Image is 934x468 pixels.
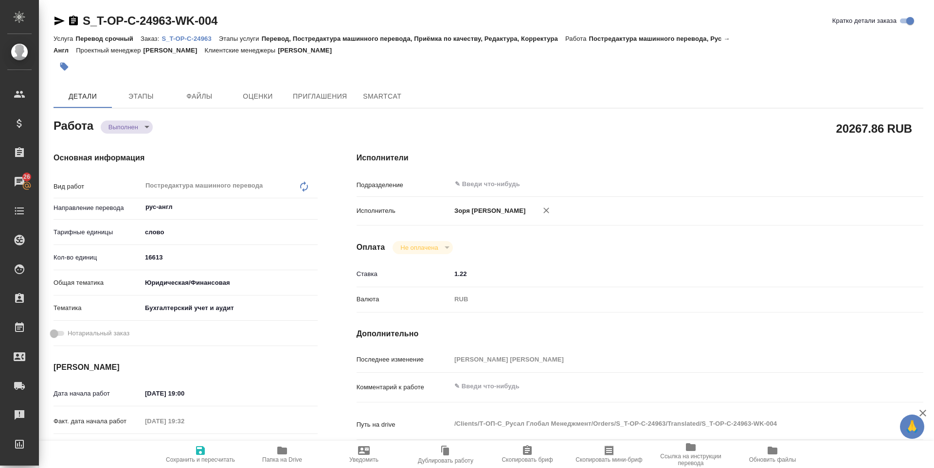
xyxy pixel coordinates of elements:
p: Тарифные единицы [54,227,142,237]
h4: Исполнители [357,152,923,164]
p: Этапы услуги [219,35,262,42]
p: Зоря [PERSON_NAME] [451,206,526,216]
input: ✎ Введи что-нибудь [454,178,841,190]
span: Кратко детали заказа [832,16,897,26]
span: Приглашения [293,90,347,103]
p: Проектный менеджер [76,47,143,54]
button: Уведомить [323,441,405,468]
span: Дублировать работу [418,457,473,464]
p: Вид работ [54,182,142,191]
button: Удалить исполнителя [536,200,557,221]
input: ✎ Введи что-нибудь [451,267,876,281]
p: Клиентские менеджеры [205,47,278,54]
button: Выполнен [106,123,141,131]
p: Заказ: [141,35,162,42]
p: Путь на drive [357,420,451,430]
button: Сохранить и пересчитать [160,441,241,468]
button: Open [312,206,314,208]
span: Сохранить и пересчитать [166,456,235,463]
input: ✎ Введи что-нибудь [142,250,318,264]
a: S_T-OP-C-24963 [162,34,218,42]
div: Бухгалтерский учет и аудит [142,300,318,316]
p: Факт. дата начала работ [54,416,142,426]
h2: 20267.86 RUB [836,120,912,137]
button: Скопировать ссылку для ЯМессенджера [54,15,65,27]
p: Последнее изменение [357,355,451,364]
p: Перевод срочный [75,35,141,42]
p: Направление перевода [54,203,142,213]
button: Ссылка на инструкции перевода [650,441,732,468]
textarea: /Clients/Т-ОП-С_Русал Глобал Менеджмент/Orders/S_T-OP-C-24963/Translated/S_T-OP-C-24963-WK-004 [451,416,876,432]
span: 26 [18,172,36,182]
input: Пустое поле [142,414,227,428]
span: Ссылка на инструкции перевода [656,453,726,467]
div: RUB [451,291,876,308]
p: Кол-во единиц [54,253,142,262]
p: Дата начала работ [54,389,142,399]
button: Папка на Drive [241,441,323,468]
span: 🙏 [904,416,920,437]
p: Общая тематика [54,278,142,288]
p: Услуга [54,35,75,42]
button: Скопировать мини-бриф [568,441,650,468]
button: 🙏 [900,415,924,439]
button: Open [871,183,873,185]
a: 26 [2,170,36,194]
button: Добавить тэг [54,56,75,77]
div: слово [142,224,318,241]
p: Работа [565,35,589,42]
h4: [PERSON_NAME] [54,362,318,373]
button: Обновить файлы [732,441,813,468]
div: Выполнен [101,121,153,134]
span: Этапы [118,90,164,103]
div: Выполнен [393,241,452,254]
button: Скопировать бриф [486,441,568,468]
input: ✎ Введи что-нибудь [142,439,227,453]
button: Не оплачена [397,243,441,252]
p: Комментарий к работе [357,382,451,392]
span: Папка на Drive [262,456,302,463]
span: Скопировать мини-бриф [575,456,642,463]
p: Ставка [357,269,451,279]
button: Скопировать ссылку [68,15,79,27]
input: ✎ Введи что-нибудь [142,386,227,400]
button: Дублировать работу [405,441,486,468]
input: Пустое поле [451,352,876,366]
h2: Работа [54,116,93,134]
p: S_T-OP-C-24963 [162,35,218,42]
p: [PERSON_NAME] [144,47,205,54]
span: Уведомить [349,456,378,463]
p: Исполнитель [357,206,451,216]
span: SmartCat [359,90,406,103]
p: Тематика [54,303,142,313]
h4: Дополнительно [357,328,923,340]
span: Оценки [234,90,281,103]
span: Обновить файлы [749,456,796,463]
div: Юридическая/Финансовая [142,275,318,291]
p: Валюта [357,295,451,304]
p: Подразделение [357,180,451,190]
span: Нотариальный заказ [68,329,129,338]
a: S_T-OP-C-24963-WK-004 [83,14,217,27]
p: [PERSON_NAME] [278,47,339,54]
h4: Основная информация [54,152,318,164]
span: Детали [59,90,106,103]
span: Файлы [176,90,223,103]
h4: Оплата [357,242,385,253]
span: Скопировать бриф [502,456,553,463]
p: Перевод, Постредактура машинного перевода, Приёмка по качеству, Редактура, Корректура [262,35,565,42]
